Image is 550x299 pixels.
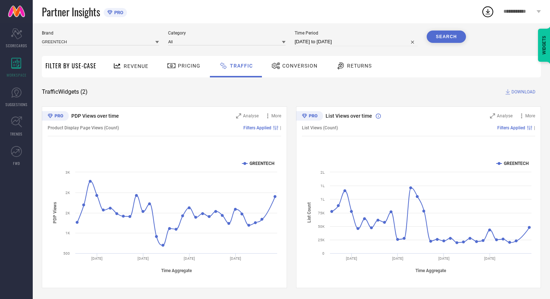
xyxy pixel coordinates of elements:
[65,191,70,195] text: 2K
[250,161,274,166] text: GREENTECH
[48,125,119,130] span: Product Display Page Views (Count)
[322,251,324,255] text: 0
[178,63,200,69] span: Pricing
[65,170,70,174] text: 3K
[347,63,372,69] span: Returns
[137,256,149,260] text: [DATE]
[490,113,495,118] svg: Zoom
[184,256,195,260] text: [DATE]
[534,125,535,130] span: |
[271,113,281,118] span: More
[497,113,513,118] span: Analyse
[511,88,535,96] span: DOWNLOAD
[525,113,535,118] span: More
[484,256,495,260] text: [DATE]
[161,268,192,273] tspan: Time Aggregate
[296,111,323,122] div: Premium
[481,5,494,18] div: Open download list
[318,211,325,215] text: 75K
[168,31,285,36] span: Category
[307,202,312,223] tspan: List Count
[504,161,529,166] text: GREENTECH
[65,211,70,215] text: 2K
[42,111,69,122] div: Premium
[326,113,372,119] span: List Views over time
[42,4,100,19] span: Partner Insights
[52,202,57,223] tspan: PDP Views
[438,256,449,260] text: [DATE]
[236,113,241,118] svg: Zoom
[10,131,23,137] span: TRENDS
[91,256,103,260] text: [DATE]
[320,170,325,174] text: 2L
[65,231,70,235] text: 1K
[42,88,88,96] span: Traffic Widgets ( 2 )
[112,10,123,15] span: PRO
[295,31,418,36] span: Time Period
[280,125,281,130] span: |
[7,72,27,78] span: WORKSPACE
[45,61,96,70] span: Filter By Use-Case
[497,125,525,130] span: Filters Applied
[42,31,159,36] span: Brand
[320,197,325,201] text: 1L
[243,113,259,118] span: Analyse
[6,43,27,48] span: SCORECARDS
[346,256,357,260] text: [DATE]
[230,256,241,260] text: [DATE]
[13,161,20,166] span: FWD
[243,125,271,130] span: Filters Applied
[124,63,148,69] span: Revenue
[302,125,338,130] span: List Views (Count)
[63,251,70,255] text: 500
[282,63,318,69] span: Conversion
[5,102,28,107] span: SUGGESTIONS
[230,63,253,69] span: Traffic
[318,238,325,242] text: 25K
[392,256,403,260] text: [DATE]
[318,225,325,229] text: 50K
[427,31,466,43] button: Search
[71,113,119,119] span: PDP Views over time
[320,184,325,188] text: 1L
[415,268,446,273] tspan: Time Aggregate
[295,37,418,46] input: Select time period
